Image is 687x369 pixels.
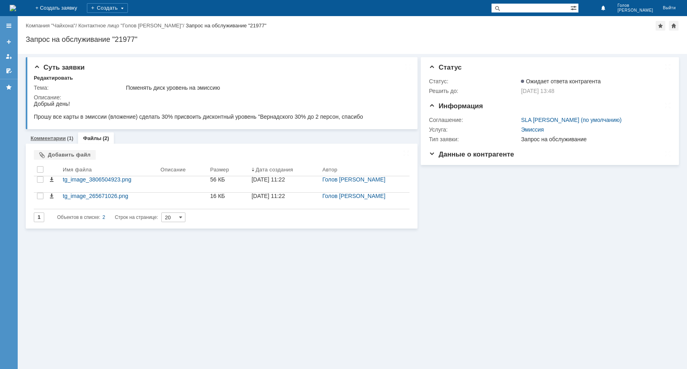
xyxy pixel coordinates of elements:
[103,212,105,222] div: 2
[2,35,15,48] a: Создать заявку
[160,167,186,173] div: Описание
[34,94,407,101] div: Описание:
[429,88,519,94] div: Решить до:
[207,163,249,176] th: Размер
[83,135,101,141] a: Файлы
[48,193,55,199] span: Скачать файл
[186,23,267,29] div: Запрос на обслуживание "21977"
[2,64,15,77] a: Мои согласования
[26,23,75,29] a: Компания "Чайхона"
[319,163,409,176] th: Автор
[34,85,124,91] div: Тема:
[570,4,578,11] span: Расширенный поиск
[322,167,337,173] div: Автор
[251,176,285,183] div: [DATE] 11:22
[664,150,671,157] div: На всю страницу
[248,163,319,176] th: Дата создания
[255,167,293,173] div: Дата создания
[617,3,653,8] span: Голов
[429,78,519,85] div: Статус:
[10,5,16,11] a: Перейти на домашнюю страницу
[103,135,109,141] div: (2)
[63,176,154,183] div: tg_image_3806504923.png
[126,85,406,91] div: Поменять диск уровень на эмиссию
[656,21,665,31] div: Добавить в избранное
[34,75,73,81] div: Редактировать
[664,64,671,70] div: На всю страницу
[669,21,679,31] div: Сделать домашней страницей
[63,193,154,199] div: tg_image_265671026.png
[521,117,621,123] a: SLA [PERSON_NAME] (по умолчанию)
[429,150,514,158] span: Данные о контрагенте
[210,167,229,173] div: Размер
[521,136,667,142] div: Запрос на обслуживание
[429,117,519,123] div: Соглашение:
[210,176,245,183] div: 56 КБ
[322,176,385,183] a: Голов [PERSON_NAME]
[34,64,84,71] span: Суть заявки
[322,193,385,199] a: Голов [PERSON_NAME]
[521,88,554,94] span: [DATE] 13:48
[2,50,15,63] a: Мои заявки
[251,193,285,199] div: [DATE] 11:22
[48,176,55,183] span: Скачать файл
[664,102,671,109] div: На всю страницу
[210,193,245,199] div: 16 КБ
[429,126,519,133] div: Услуга:
[60,163,157,176] th: Имя файла
[429,64,461,71] span: Статус
[31,135,66,141] a: Комментарии
[26,35,679,43] div: Запрос на обслуживание "21977"
[521,78,601,85] span: Ожидает ответа контрагента
[521,126,544,133] a: Эмиссия
[403,150,409,157] div: На всю страницу
[617,8,653,13] span: [PERSON_NAME]
[78,23,186,29] div: /
[63,167,92,173] div: Имя файла
[10,5,16,11] img: logo
[57,214,100,220] span: Объектов в списке:
[78,23,183,29] a: Контактное лицо "Голов [PERSON_NAME]"
[87,3,128,13] div: Создать
[429,102,483,110] span: Информация
[26,23,78,29] div: /
[67,135,74,141] div: (1)
[429,136,519,142] div: Тип заявки:
[57,212,158,222] i: Строк на странице:
[405,64,411,70] div: На всю страницу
